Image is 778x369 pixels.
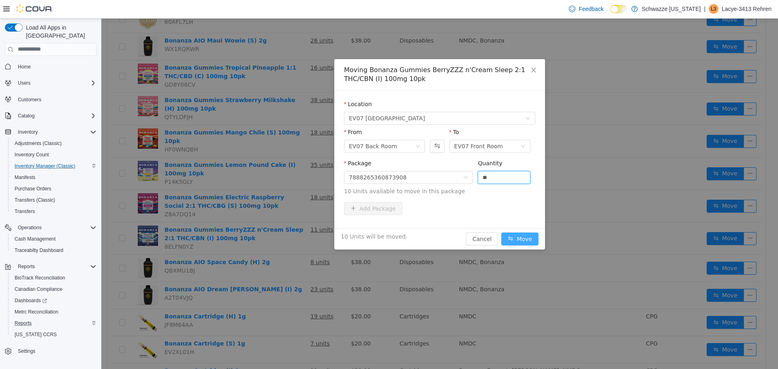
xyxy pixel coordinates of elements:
button: [US_STATE] CCRS [8,329,100,340]
div: EV07 Front Room [353,122,402,134]
a: Settings [15,346,38,356]
button: Inventory [15,127,41,137]
span: Washington CCRS [11,330,96,339]
button: Customers [2,94,100,105]
span: Operations [15,223,96,232]
a: Dashboards [11,296,50,305]
span: Manifests [15,174,35,181]
span: Reports [11,318,96,328]
a: Customers [15,95,45,105]
button: Manifests [8,172,100,183]
span: Dashboards [15,297,47,304]
span: L3 [711,4,716,14]
button: Purchase Orders [8,183,100,194]
a: Transfers [11,207,38,216]
button: Inventory [2,126,100,138]
button: Transfers (Classic) [8,194,100,206]
button: Canadian Compliance [8,284,100,295]
button: Inventory Count [8,149,100,160]
a: Manifests [11,173,38,182]
button: Catalog [2,110,100,122]
span: EV07 Paradise Hills [248,94,324,106]
button: Traceabilty Dashboard [8,245,100,256]
p: Schwazze [US_STATE] [642,4,701,14]
span: Settings [15,346,96,356]
label: To [348,110,358,117]
span: Customers [15,94,96,105]
span: BioTrack Reconciliation [11,273,96,283]
span: Catalog [18,113,34,119]
span: Reports [15,320,32,326]
span: Transfers [11,207,96,216]
a: Inventory Count [11,150,52,160]
input: Quantity [377,153,429,165]
label: Location [243,82,271,89]
button: icon: plusAdd Package [243,183,301,196]
button: Operations [15,223,45,232]
span: Inventory [15,127,96,137]
button: Users [15,78,34,88]
label: Package [243,141,270,148]
a: [US_STATE] CCRS [11,330,60,339]
button: Home [2,61,100,73]
span: Purchase Orders [11,184,96,194]
span: Inventory Manager (Classic) [15,163,75,169]
span: Settings [18,348,35,354]
a: BioTrack Reconciliation [11,273,68,283]
i: icon: down [419,125,424,131]
button: Inventory Manager (Classic) [8,160,100,172]
span: Canadian Compliance [15,286,62,292]
i: icon: close [429,48,436,55]
span: 10 Units available to move in this package [243,169,434,177]
span: Transfers (Classic) [15,197,55,203]
button: Close [421,41,444,63]
button: Users [2,77,100,89]
span: Metrc Reconciliation [15,309,58,315]
span: Transfers [15,208,35,215]
button: Metrc Reconciliation [8,306,100,318]
span: Cash Management [15,236,56,242]
span: Dashboards [11,296,96,305]
a: Canadian Compliance [11,284,66,294]
span: Users [15,78,96,88]
p: | [704,4,705,14]
div: Moving Bonanza Gummies BerryZZZ n'Cream Sleep 2:1 THC/CBN (I) 100mg 10pk [243,47,434,65]
span: Load All Apps in [GEOGRAPHIC_DATA] [23,23,96,40]
span: Cash Management [11,234,96,244]
a: Cash Management [11,234,59,244]
span: Operations [18,224,42,231]
span: Manifests [11,173,96,182]
span: Canadian Compliance [11,284,96,294]
span: Traceabilty Dashboard [15,247,63,254]
p: Lacye-3413 Rehren [722,4,772,14]
div: EV07 Back Room [248,122,296,134]
button: Settings [2,345,100,357]
span: Home [15,62,96,72]
i: icon: down [314,125,319,131]
span: Reports [18,263,35,270]
span: [US_STATE] CCRS [15,331,57,338]
label: From [243,110,261,117]
a: Adjustments (Classic) [11,139,65,148]
span: Inventory Count [15,151,49,158]
span: BioTrack Reconciliation [15,275,65,281]
button: Cancel [365,214,397,227]
span: 10 Units will be moved. [239,214,306,222]
a: Feedback [566,1,607,17]
button: Reports [8,318,100,329]
button: BioTrack Reconciliation [8,272,100,284]
a: Traceabilty Dashboard [11,245,66,255]
a: Home [15,62,34,72]
span: Customers [18,96,41,103]
a: Inventory Manager (Classic) [11,161,79,171]
span: Traceabilty Dashboard [11,245,96,255]
span: Users [18,80,30,86]
button: Transfers [8,206,100,217]
i: icon: down [362,156,367,162]
button: Swap [329,121,343,134]
button: Adjustments (Classic) [8,138,100,149]
div: Lacye-3413 Rehren [709,4,718,14]
span: Metrc Reconciliation [11,307,96,317]
button: Operations [2,222,100,233]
